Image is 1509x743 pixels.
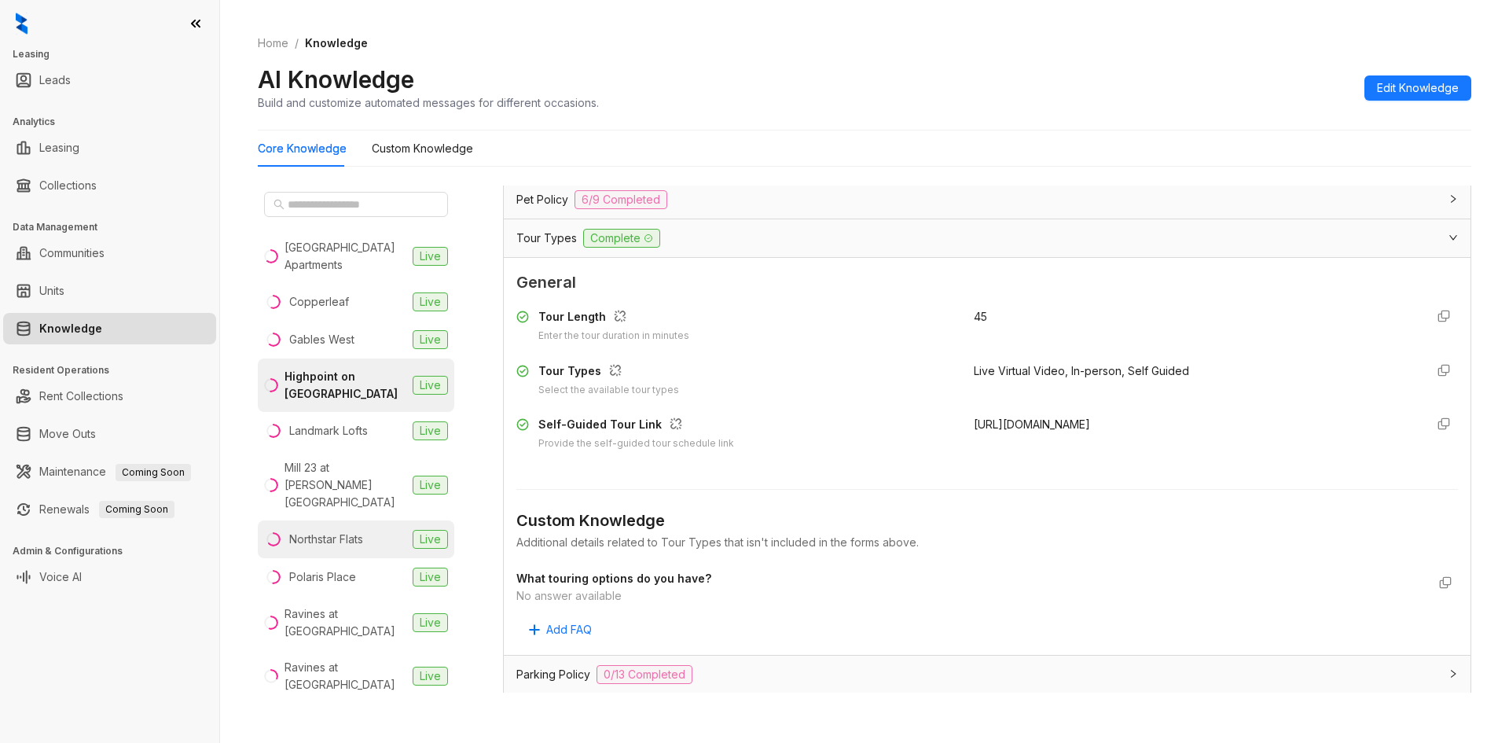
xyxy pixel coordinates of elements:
span: collapsed [1448,669,1458,679]
h3: Data Management [13,220,219,234]
div: Tour Length [538,308,689,329]
div: Additional details related to Tour Types that isn't included in the forms above. [516,534,1458,551]
li: Maintenance [3,456,216,487]
h3: Leasing [13,47,219,61]
span: Live [413,421,448,440]
span: Live [413,476,448,495]
div: Tour TypesComplete [504,219,1470,257]
li: Knowledge [3,313,216,344]
a: Home [255,35,292,52]
div: Custom Knowledge [516,509,1458,533]
a: Units [39,275,64,307]
div: Enter the tour duration in minutes [538,329,689,344]
div: Landmark Lofts [289,422,368,440]
div: Polaris Place [289,568,356,586]
div: Ravines at [GEOGRAPHIC_DATA] [285,659,406,693]
a: Voice AI [39,561,82,593]
strong: What touring options do you have? [516,572,711,585]
div: Core Knowledge [258,140,347,157]
div: Custom Knowledge [372,140,473,157]
span: Live [413,376,448,395]
a: RenewalsComing Soon [39,494,174,525]
div: Select the available tour types [538,383,679,398]
li: Voice AI [3,561,216,593]
span: 0/13 Completed [597,665,692,684]
a: Move Outs [39,418,96,450]
h3: Analytics [13,115,219,129]
a: Knowledge [39,313,102,344]
span: Live Virtual Video, In-person, Self Guided [974,364,1189,377]
a: Leasing [39,132,79,164]
a: Leads [39,64,71,96]
li: Collections [3,170,216,201]
div: Pet Policy6/9 Completed [504,181,1470,219]
span: Pet Policy [516,191,568,208]
h2: AI Knowledge [258,64,414,94]
li: Move Outs [3,418,216,450]
button: Add FAQ [516,617,604,642]
span: search [274,199,285,210]
span: collapsed [1448,194,1458,204]
span: Live [413,667,448,686]
span: Live [413,247,448,266]
li: Units [3,275,216,307]
span: Live [413,613,448,632]
a: Collections [39,170,97,201]
div: Highpoint on [GEOGRAPHIC_DATA] [285,368,406,403]
span: Edit Knowledge [1377,79,1459,97]
span: Live [413,330,448,349]
li: Rent Collections [3,381,216,412]
div: Self-Guided Tour Link [538,416,734,436]
span: Coming Soon [99,501,174,518]
div: Provide the self-guided tour schedule link [538,436,734,451]
span: General [516,270,1458,295]
h3: Admin & Configurations [13,544,219,558]
span: Coming Soon [116,464,191,481]
span: expanded [1448,233,1458,242]
span: Knowledge [305,36,368,50]
span: Add FAQ [546,621,592,638]
a: Rent Collections [39,381,123,412]
div: Mill 23 at [PERSON_NAME][GEOGRAPHIC_DATA] [285,459,406,511]
div: Parking Policy0/13 Completed [504,656,1470,693]
button: Edit Knowledge [1364,75,1471,101]
li: Renewals [3,494,216,525]
li: Communities [3,237,216,269]
span: Complete [583,229,660,248]
h3: Resident Operations [13,363,219,377]
span: Live [413,292,448,311]
div: [GEOGRAPHIC_DATA] Apartments [285,239,406,274]
div: Gables West [289,331,354,348]
span: Parking Policy [516,666,590,683]
div: Northstar Flats [289,531,363,548]
div: Tour Types [538,362,679,383]
img: logo [16,13,28,35]
span: Live [413,568,448,587]
li: Leasing [3,132,216,164]
li: / [295,35,299,52]
div: No answer available [516,587,1426,605]
a: Communities [39,237,105,269]
div: Build and customize automated messages for different occasions. [258,94,599,111]
li: Leads [3,64,216,96]
div: Ravines at [GEOGRAPHIC_DATA] [285,605,406,640]
div: Copperleaf [289,293,349,311]
span: Tour Types [516,230,577,247]
div: 45 [974,308,1412,326]
span: 6/9 Completed [575,190,667,209]
span: Live [413,530,448,549]
span: [URL][DOMAIN_NAME] [974,417,1090,431]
